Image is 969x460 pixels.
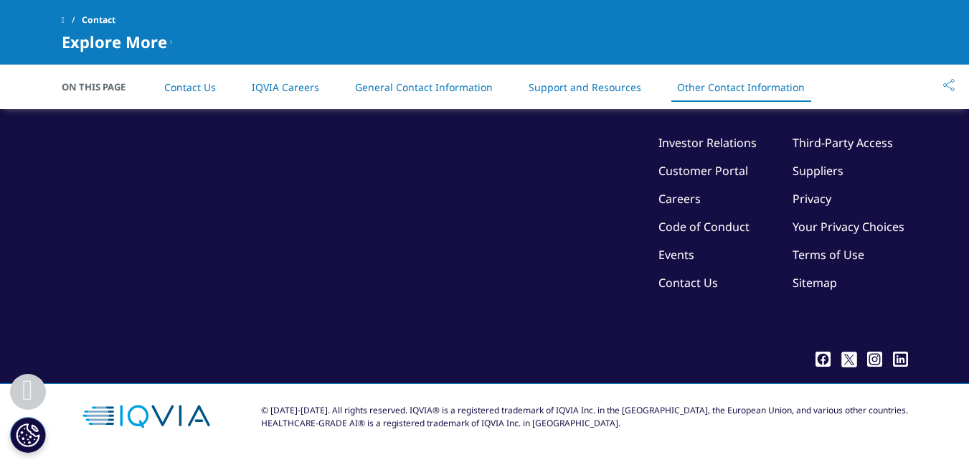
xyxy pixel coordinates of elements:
a: IQVIA Careers [252,80,319,94]
a: Support and Resources [529,80,641,94]
a: Code of Conduct [658,219,750,235]
a: Careers [658,191,701,207]
a: Events [658,247,694,263]
div: © [DATE]-[DATE]. All rights reserved. IQVIA® is a registered trademark of IQVIA Inc. in the [GEOG... [261,404,908,430]
a: Privacy [793,191,831,207]
span: Explore More [62,33,167,50]
a: Contact Us [658,275,718,291]
a: Terms of Use [793,247,864,263]
a: Suppliers [793,163,843,179]
button: Cookies Settings [10,417,46,453]
a: Your Privacy Choices [793,219,908,235]
a: Contact Us [164,80,216,94]
span: On This Page [62,80,141,94]
a: Sitemap [793,275,837,291]
a: Customer Portal [658,163,748,179]
a: Other Contact Information [677,80,805,94]
a: General Contact Information [355,80,493,94]
a: Third-Party Access [793,135,893,151]
a: Investor Relations [658,135,757,151]
span: Contact [82,7,115,33]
